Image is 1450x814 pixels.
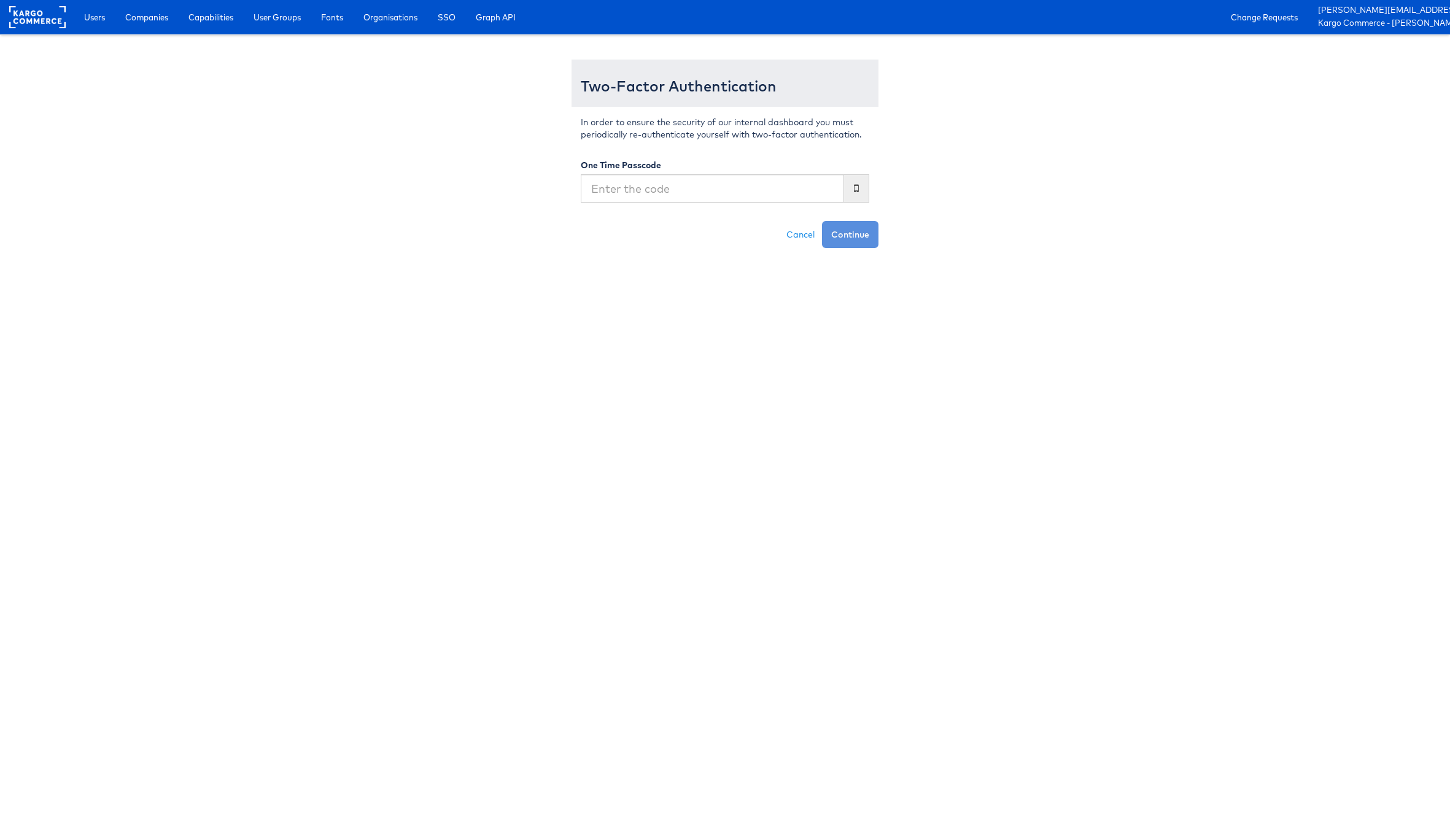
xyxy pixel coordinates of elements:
p: In order to ensure the security of our internal dashboard you must periodically re-authenticate y... [581,116,869,141]
a: Companies [116,6,177,28]
span: SSO [438,11,456,23]
a: Change Requests [1222,6,1307,28]
span: Organisations [363,11,417,23]
span: Users [84,11,105,23]
span: Companies [125,11,168,23]
a: [PERSON_NAME][EMAIL_ADDRESS][PERSON_NAME][DOMAIN_NAME] [1318,4,1441,17]
a: Cancel [779,221,822,248]
button: Continue [822,221,878,248]
input: Enter the code [581,174,844,203]
a: Fonts [312,6,352,28]
a: User Groups [244,6,310,28]
span: Graph API [476,11,516,23]
a: Capabilities [179,6,242,28]
a: Users [75,6,114,28]
span: Fonts [321,11,343,23]
a: Graph API [467,6,525,28]
h3: Two-Factor Authentication [581,78,869,94]
label: One Time Passcode [581,159,661,171]
a: Organisations [354,6,427,28]
span: User Groups [254,11,301,23]
a: SSO [428,6,465,28]
span: Capabilities [188,11,233,23]
a: Kargo Commerce - [PERSON_NAME] [1318,17,1441,30]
